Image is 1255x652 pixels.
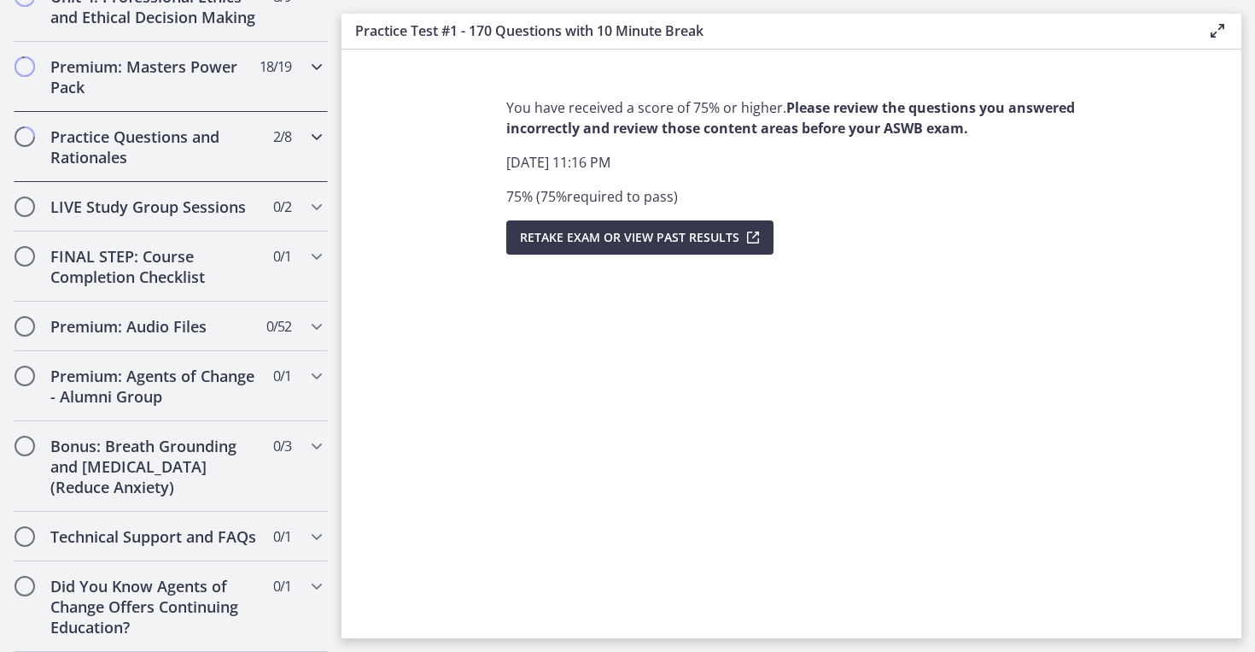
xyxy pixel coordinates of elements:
strong: Please review the questions you answered incorrectly and review those content areas before your A... [506,98,1075,138]
h3: Practice Test #1 - 170 Questions with 10 Minute Break [355,21,1180,41]
h2: Bonus: Breath Grounding and [MEDICAL_DATA] (Reduce Anxiety) [50,436,259,497]
span: 18 / 19 [260,56,291,77]
span: 0 / 1 [273,526,291,547]
h2: LIVE Study Group Sessions [50,197,259,217]
span: 0 / 2 [273,197,291,217]
span: 0 / 1 [273,576,291,596]
span: 0 / 52 [266,316,291,337]
h2: FINAL STEP: Course Completion Checklist [50,246,259,287]
h2: Premium: Agents of Change - Alumni Group [50,366,259,407]
h2: Technical Support and FAQs [50,526,259,547]
p: You have received a score of 75% or higher. [506,97,1077,138]
h2: Premium: Audio Files [50,316,259,337]
h2: Practice Questions and Rationales [50,126,259,167]
span: 0 / 3 [273,436,291,456]
h2: Premium: Masters Power Pack [50,56,259,97]
span: 2 / 8 [273,126,291,147]
span: 75 % ( 75 % required to pass ) [506,187,678,206]
span: Retake Exam OR View Past Results [520,227,739,248]
span: 0 / 1 [273,246,291,267]
button: Retake Exam OR View Past Results [506,220,773,255]
span: [DATE] 11:16 PM [506,153,610,172]
span: 0 / 1 [273,366,291,386]
h2: Did You Know Agents of Change Offers Continuing Education? [50,576,259,637]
